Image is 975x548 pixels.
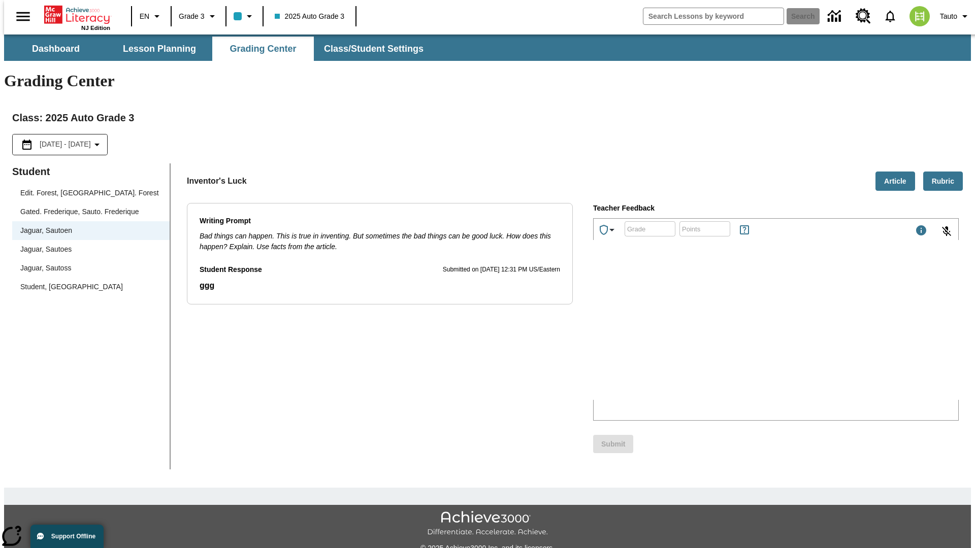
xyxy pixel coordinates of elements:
button: Article, Will open in new tab [875,172,915,191]
button: Click to activate and allow voice recognition [934,219,959,244]
button: Open side menu [8,2,38,31]
span: Grade 3 [179,11,205,22]
p: Student Response [200,264,262,276]
button: Class/Student Settings [316,37,432,61]
span: Dashboard [32,43,80,55]
div: Student, [GEOGRAPHIC_DATA] [20,282,123,292]
div: Jaguar, Sautoen [20,225,72,236]
span: [DATE] - [DATE] [40,139,91,150]
p: Student [12,163,170,180]
a: Resource Center, Will open in new tab [850,3,877,30]
button: Language: EN, Select a language [135,7,168,25]
div: Jaguar, Sautoen [12,221,170,240]
button: Achievements [594,220,622,240]
p: Submitted on [DATE] 12:31 PM US/Eastern [443,265,560,275]
h2: Class : 2025 Auto Grade 3 [12,110,963,126]
span: EN [140,11,149,22]
span: 2025 Auto Grade 3 [275,11,345,22]
p: Student Response [200,280,560,292]
button: Lesson Planning [109,37,210,61]
div: Jaguar, Sautoes [12,240,170,259]
div: SubNavbar [4,37,433,61]
img: avatar image [909,6,930,26]
div: Jaguar, Sautoes [20,244,72,255]
p: ggg [200,280,560,292]
p: Bad things can happen. This is true in inventing. But sometimes the bad things can be good luck. ... [200,231,560,252]
button: Grading Center [212,37,314,61]
button: Profile/Settings [936,7,975,25]
div: Edit. Forest, [GEOGRAPHIC_DATA]. Forest [12,184,170,202]
button: Dashboard [5,37,107,61]
div: Gated. Frederique, Sauto. Frederique [20,207,139,217]
span: Lesson Planning [123,43,196,55]
div: Grade: Letters, numbers, %, + and - are allowed. [625,221,675,236]
button: Select a new avatar [903,3,936,29]
div: Maximum 1000 characters Press Escape to exit toolbar and use left and right arrow keys to access ... [915,224,927,238]
p: Teacher Feedback [593,203,959,214]
span: Support Offline [51,533,95,540]
input: search field [643,8,784,24]
a: Home [44,5,110,25]
div: Jaguar, Sautoss [12,259,170,278]
div: Gated. Frederique, Sauto. Frederique [12,202,170,221]
img: Achieve3000 Differentiate Accelerate Achieve [427,511,548,537]
input: Grade: Letters, numbers, %, + and - are allowed. [625,216,675,243]
span: NJ Edition [81,25,110,31]
button: Rules for Earning Points and Achievements, Will open in new tab [734,220,755,240]
button: Select the date range menu item [17,139,103,151]
a: Data Center [822,3,850,30]
a: Notifications [877,3,903,29]
div: Points: Must be equal to or less than 25. [679,221,730,236]
button: Support Offline [30,525,104,548]
p: Writing Prompt [200,216,560,227]
h1: Grading Center [4,72,971,90]
button: Rubric, Will open in new tab [923,172,963,191]
div: Edit. Forest, [GEOGRAPHIC_DATA]. Forest [20,188,159,198]
svg: Collapse Date Range Filter [91,139,103,151]
input: Points: Must be equal to or less than 25. [679,216,730,243]
span: Tauto [940,11,957,22]
span: Grading Center [230,43,296,55]
span: Class/Student Settings [324,43,424,55]
div: Jaguar, Sautoss [20,263,71,273]
div: SubNavbar [4,35,971,61]
button: Class color is light blue. Change class color [230,7,259,25]
div: Student, [GEOGRAPHIC_DATA] [12,278,170,296]
button: Grade: Grade 3, Select a grade [175,7,222,25]
p: Inventor's Luck [187,175,247,187]
div: Home [44,4,110,31]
